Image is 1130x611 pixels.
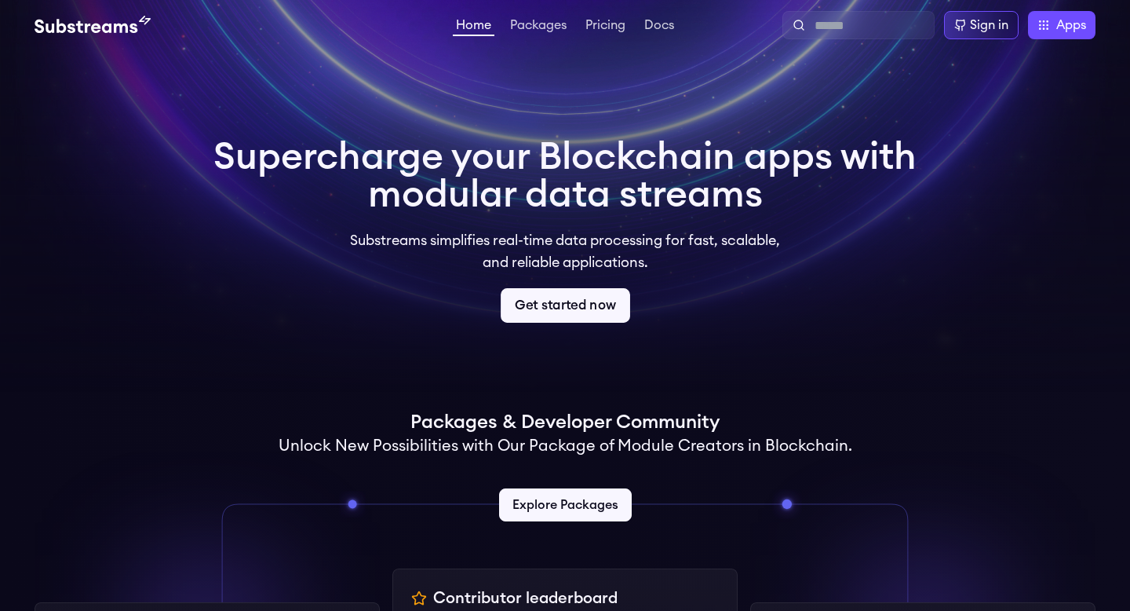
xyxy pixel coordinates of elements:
h2: Unlock New Possibilities with Our Package of Module Creators in Blockchain. [279,435,852,457]
p: Substreams simplifies real-time data processing for fast, scalable, and reliable applications. [339,229,791,273]
h1: Packages & Developer Community [410,410,720,435]
img: Substream's logo [35,16,151,35]
a: Home [453,19,494,36]
a: Pricing [582,19,629,35]
a: Sign in [944,11,1019,39]
a: Docs [641,19,677,35]
a: Get started now [501,288,630,323]
div: Sign in [970,16,1008,35]
h1: Supercharge your Blockchain apps with modular data streams [213,138,917,214]
a: Packages [507,19,570,35]
span: Apps [1056,16,1086,35]
a: Explore Packages [499,488,632,521]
